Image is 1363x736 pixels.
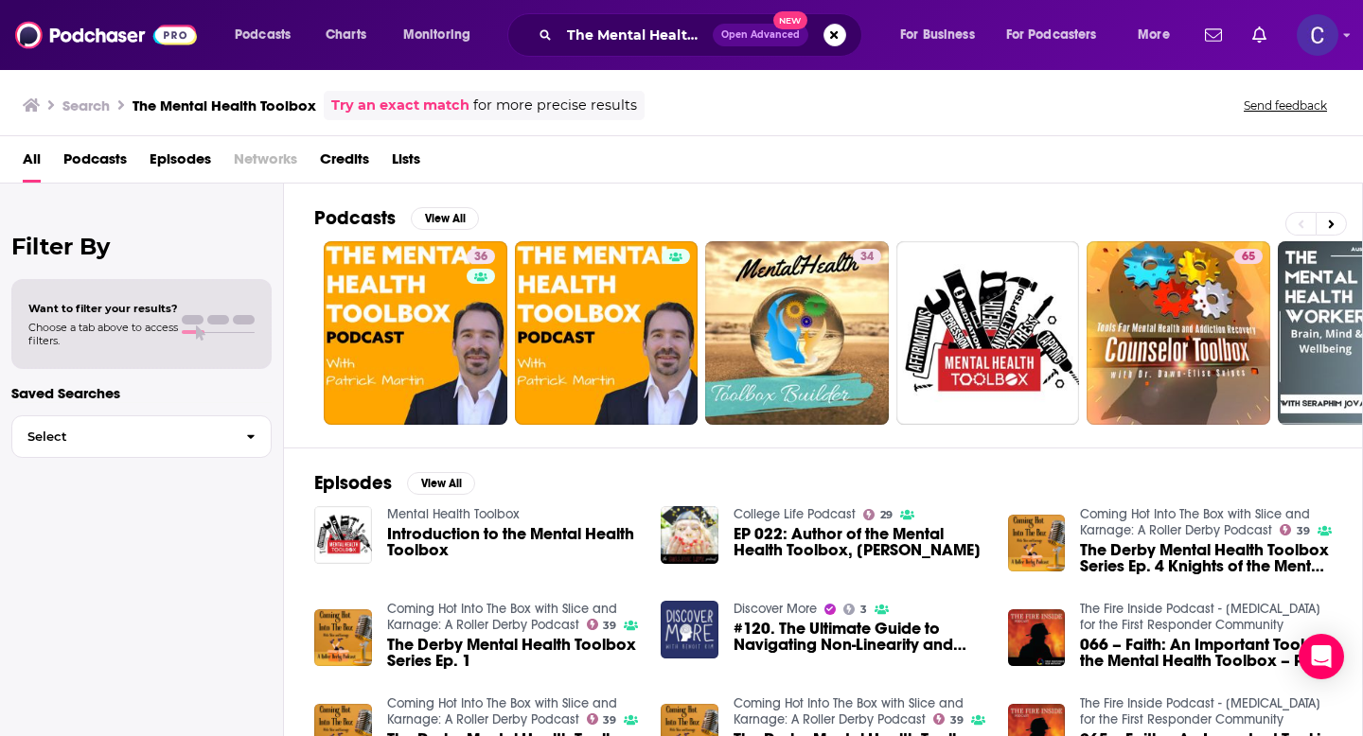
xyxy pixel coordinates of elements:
span: 3 [860,605,867,614]
a: 36 [467,249,495,264]
div: Open Intercom Messenger [1299,634,1344,679]
img: 066 – Faith: An Important Tool in the Mental Health Toolbox – Part 2 [1008,609,1066,667]
span: Introduction to the Mental Health Toolbox [387,526,639,558]
a: Coming Hot Into The Box with Slice and Karnage: A Roller Derby Podcast [387,695,617,727]
a: Credits [320,144,369,183]
a: Discover More [734,601,817,617]
img: #120. The Ultimate Guide to Navigating Non-Linearity and Improving Mental Health — The Mental Hea... [661,601,718,658]
img: EP 022: Author of the Mental Health Toolbox, Neely O'Connor [661,506,718,564]
button: View All [407,472,475,495]
span: Select [12,430,231,443]
a: EpisodesView All [314,471,475,495]
span: for more precise results [473,95,637,116]
a: Lists [392,144,420,183]
p: Saved Searches [11,384,272,402]
a: 39 [587,619,617,630]
span: Monitoring [403,22,470,48]
a: 3 [843,604,867,615]
a: 65 [1087,241,1270,425]
h2: Episodes [314,471,392,495]
button: Open AdvancedNew [713,24,808,46]
a: Mental Health Toolbox [387,506,520,522]
img: The Derby Mental Health Toolbox Series Ep. 4 Knights of the Mental Health Round Table [1008,515,1066,572]
button: open menu [887,20,999,50]
input: Search podcasts, credits, & more... [559,20,713,50]
span: 39 [603,716,616,725]
span: Networks [234,144,297,183]
a: 066 – Faith: An Important Tool in the Mental Health Toolbox – Part 2 [1080,637,1332,669]
a: 39 [1280,524,1310,535]
img: The Derby Mental Health Toolbox Series Ep. 1 [314,609,372,667]
span: Want to filter your results? [28,302,178,315]
a: 34 [705,241,889,425]
h3: Search [62,96,110,114]
div: Search podcasts, credits, & more... [525,13,880,57]
span: 34 [860,248,874,267]
h2: Filter By [11,233,272,260]
a: The Derby Mental Health Toolbox Series Ep. 4 Knights of the Mental Health Round Table [1080,542,1332,574]
img: Podchaser - Follow, Share and Rate Podcasts [15,17,197,53]
h2: Podcasts [314,206,396,230]
span: Open Advanced [721,30,800,40]
span: 36 [474,248,487,267]
a: 39 [933,713,964,725]
button: Send feedback [1238,97,1333,114]
button: open menu [1124,20,1194,50]
button: Show profile menu [1297,14,1338,56]
a: Episodes [150,144,211,183]
a: Show notifications dropdown [1245,19,1274,51]
span: Podcasts [235,22,291,48]
span: Choose a tab above to access filters. [28,321,178,347]
span: 65 [1242,248,1255,267]
span: New [773,11,807,29]
a: The Fire Inside Podcast - Peer Support for the First Responder Community [1080,601,1320,633]
a: Podcasts [63,144,127,183]
span: More [1138,22,1170,48]
button: open menu [390,20,495,50]
span: 39 [1297,527,1310,535]
button: open menu [994,20,1124,50]
a: #120. The Ultimate Guide to Navigating Non-Linearity and Improving Mental Health — The Mental Hea... [734,621,985,653]
a: Coming Hot Into The Box with Slice and Karnage: A Roller Derby Podcast [1080,506,1310,538]
a: Try an exact match [331,95,469,116]
a: College Life Podcast [734,506,856,522]
a: 39 [587,713,617,725]
button: Select [11,415,272,458]
button: open menu [221,20,315,50]
button: View All [411,207,479,230]
span: Logged in as publicityxxtina [1297,14,1338,56]
span: For Business [900,22,975,48]
span: 39 [950,716,964,725]
a: All [23,144,41,183]
a: 65 [1234,249,1263,264]
a: The Derby Mental Health Toolbox Series Ep. 1 [387,637,639,669]
a: The Fire Inside Podcast - Peer Support for the First Responder Community [1080,695,1320,727]
span: Charts [326,22,366,48]
a: Charts [313,20,378,50]
span: For Podcasters [1006,22,1097,48]
span: EP 022: Author of the Mental Health Toolbox, [PERSON_NAME] [734,526,985,558]
span: 29 [880,511,893,519]
a: Coming Hot Into The Box with Slice and Karnage: A Roller Derby Podcast [387,601,617,633]
span: 39 [603,622,616,630]
a: PodcastsView All [314,206,479,230]
img: User Profile [1297,14,1338,56]
a: 34 [853,249,881,264]
img: Introduction to the Mental Health Toolbox [314,506,372,564]
h3: The Mental Health Toolbox [133,96,316,114]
